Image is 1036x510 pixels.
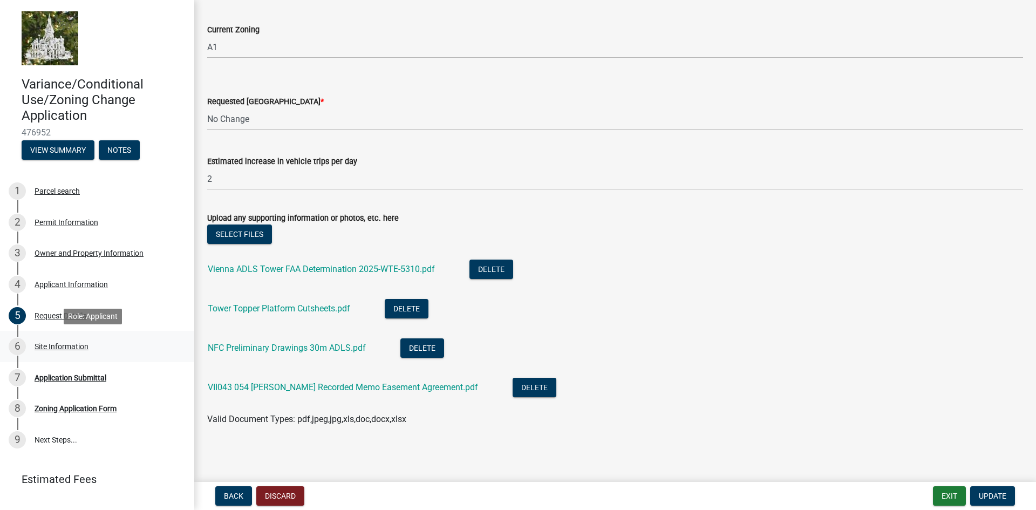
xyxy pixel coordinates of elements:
[513,383,556,393] wm-modal-confirm: Delete Document
[22,77,186,123] h4: Variance/Conditional Use/Zoning Change Application
[207,158,357,166] label: Estimated increase in vehicle trips per day
[35,374,106,382] div: Application Submittal
[9,214,26,231] div: 2
[207,26,260,34] label: Current Zoning
[35,343,88,350] div: Site Information
[9,431,26,448] div: 9
[9,276,26,293] div: 4
[22,127,173,138] span: 476952
[64,309,122,324] div: Role: Applicant
[970,486,1015,506] button: Update
[9,244,26,262] div: 3
[208,382,478,392] a: VII043 054 [PERSON_NAME] Recorded Memo Easement Agreement.pdf
[208,343,366,353] a: NFC Preliminary Drawings 30m ADLS.pdf
[9,338,26,355] div: 6
[224,492,243,500] span: Back
[22,147,94,155] wm-modal-confirm: Summary
[99,147,140,155] wm-modal-confirm: Notes
[215,486,252,506] button: Back
[469,260,513,279] button: Delete
[207,225,272,244] button: Select files
[9,182,26,200] div: 1
[35,219,98,226] div: Permit Information
[207,98,324,106] label: Requested [GEOGRAPHIC_DATA]
[9,468,177,490] a: Estimated Fees
[99,140,140,160] button: Notes
[35,187,80,195] div: Parcel search
[933,486,966,506] button: Exit
[400,344,444,354] wm-modal-confirm: Delete Document
[400,338,444,358] button: Delete
[513,378,556,397] button: Delete
[469,265,513,275] wm-modal-confirm: Delete Document
[208,303,350,314] a: Tower Topper Platform Cutsheets.pdf
[385,304,428,315] wm-modal-confirm: Delete Document
[9,400,26,417] div: 8
[35,405,117,412] div: Zoning Application Form
[9,307,26,324] div: 5
[208,264,435,274] a: Vienna ADLS Tower FAA Determination 2025-WTE-5310.pdf
[9,369,26,386] div: 7
[979,492,1006,500] span: Update
[35,312,86,319] div: Request Details
[207,414,406,424] span: Valid Document Types: pdf,jpeg,jpg,xls,doc,docx,xlsx
[35,249,144,257] div: Owner and Property Information
[22,140,94,160] button: View Summary
[385,299,428,318] button: Delete
[256,486,304,506] button: Discard
[35,281,108,288] div: Applicant Information
[22,11,78,65] img: Marshall County, Iowa
[207,215,399,222] label: Upload any supporting information or photos, etc. here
